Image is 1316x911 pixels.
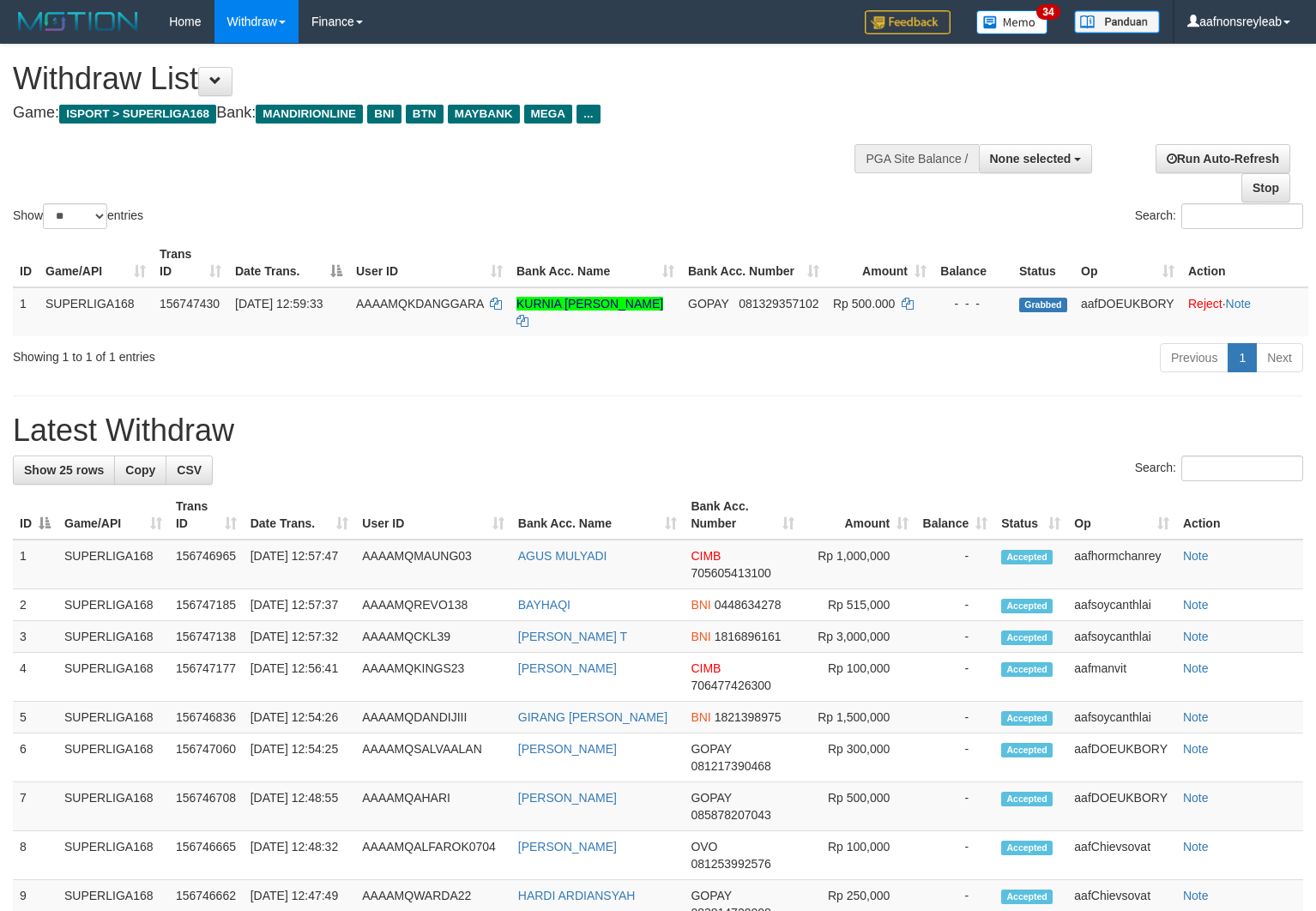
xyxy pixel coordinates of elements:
img: Feedback.jpg [865,10,951,34]
img: Button%20Memo.svg [976,10,1048,34]
td: 4 [13,653,57,702]
td: SUPERLIGA168 [57,621,169,653]
span: Copy 081217390468 to clipboard [691,759,770,773]
img: MOTION_logo.png [13,9,143,34]
label: Search: [1135,455,1303,481]
td: - [915,733,994,782]
th: ID: activate to sort column descending [13,491,57,540]
a: Note [1183,889,1209,902]
img: panduan.png [1074,10,1160,33]
td: Rp 100,000 [801,831,915,880]
span: Copy 085878207043 to clipboard [691,808,770,822]
td: - [915,831,994,880]
th: Trans ID: activate to sort column ascending [169,491,244,540]
td: aafChievsovat [1067,831,1176,880]
a: [PERSON_NAME] [518,661,617,675]
span: Copy 081329357102 to clipboard [739,297,818,311]
td: 5 [13,702,57,733]
th: User ID: activate to sort column ascending [349,238,510,287]
a: Copy [114,455,166,485]
td: aafDOEUKBORY [1074,287,1181,336]
th: Balance: activate to sort column ascending [915,491,994,540]
td: Rp 100,000 [801,653,915,702]
a: Note [1226,297,1252,311]
span: 156747430 [160,297,220,311]
td: [DATE] 12:48:32 [244,831,356,880]
th: ID [13,238,39,287]
th: Amount: activate to sort column ascending [801,491,915,540]
span: Copy 705605413100 to clipboard [691,566,770,580]
span: Accepted [1001,662,1053,677]
td: - [915,702,994,733]
th: Op: activate to sort column ascending [1067,491,1176,540]
span: Accepted [1001,890,1053,904]
td: 2 [13,589,57,621]
span: MAYBANK [448,105,520,124]
span: ... [577,105,600,124]
a: [PERSON_NAME] [518,742,617,756]
td: - [915,653,994,702]
a: [PERSON_NAME] [518,791,617,805]
a: Note [1183,742,1209,756]
th: Bank Acc. Number: activate to sort column ascending [681,238,826,287]
td: 156746708 [169,782,244,831]
span: OVO [691,840,717,854]
span: MEGA [524,105,573,124]
td: aafDOEUKBORY [1067,782,1176,831]
td: AAAAMQAHARI [355,782,511,831]
th: Balance [933,238,1012,287]
th: Action [1181,238,1308,287]
input: Search: [1181,203,1303,229]
td: SUPERLIGA168 [57,540,169,589]
td: AAAAMQREVO138 [355,589,511,621]
a: BAYHAQI [518,598,570,612]
a: Note [1183,630,1209,643]
a: GIRANG [PERSON_NAME] [518,710,667,724]
span: Copy 081253992576 to clipboard [691,857,770,871]
span: CIMB [691,661,721,675]
h1: Withdraw List [13,62,860,96]
span: Copy 0448634278 to clipboard [715,598,782,612]
span: Accepted [1001,711,1053,726]
td: 7 [13,782,57,831]
a: Note [1183,791,1209,805]
a: Reject [1188,297,1222,311]
span: GOPAY [688,297,728,311]
td: - [915,782,994,831]
td: 156747185 [169,589,244,621]
span: GOPAY [691,791,731,805]
th: Bank Acc. Number: activate to sort column ascending [684,491,801,540]
td: 156746836 [169,702,244,733]
td: · [1181,287,1308,336]
a: [PERSON_NAME] [518,840,617,854]
td: SUPERLIGA168 [57,733,169,782]
a: Previous [1160,343,1228,372]
td: 3 [13,621,57,653]
td: aafDOEUKBORY [1067,733,1176,782]
td: AAAAMQMAUNG03 [355,540,511,589]
td: - [915,621,994,653]
span: Copy 1821398975 to clipboard [715,710,782,724]
span: BNI [367,105,401,124]
span: BNI [691,710,710,724]
td: SUPERLIGA168 [39,287,153,336]
th: Action [1176,491,1303,540]
span: Copy [125,463,155,477]
td: - [915,540,994,589]
a: CSV [166,455,213,485]
span: [DATE] 12:59:33 [235,297,323,311]
td: Rp 300,000 [801,733,915,782]
td: 1 [13,287,39,336]
th: Game/API: activate to sort column ascending [57,491,169,540]
td: aafsoycanthlai [1067,702,1176,733]
span: Grabbed [1019,298,1067,312]
td: [DATE] 12:57:37 [244,589,356,621]
select: Showentries [43,203,107,229]
a: Note [1183,549,1209,563]
a: KURNIA [PERSON_NAME] [516,297,663,311]
a: Note [1183,661,1209,675]
th: Date Trans.: activate to sort column ascending [244,491,356,540]
td: 156747177 [169,653,244,702]
th: Amount: activate to sort column ascending [826,238,933,287]
th: Status: activate to sort column ascending [994,491,1067,540]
